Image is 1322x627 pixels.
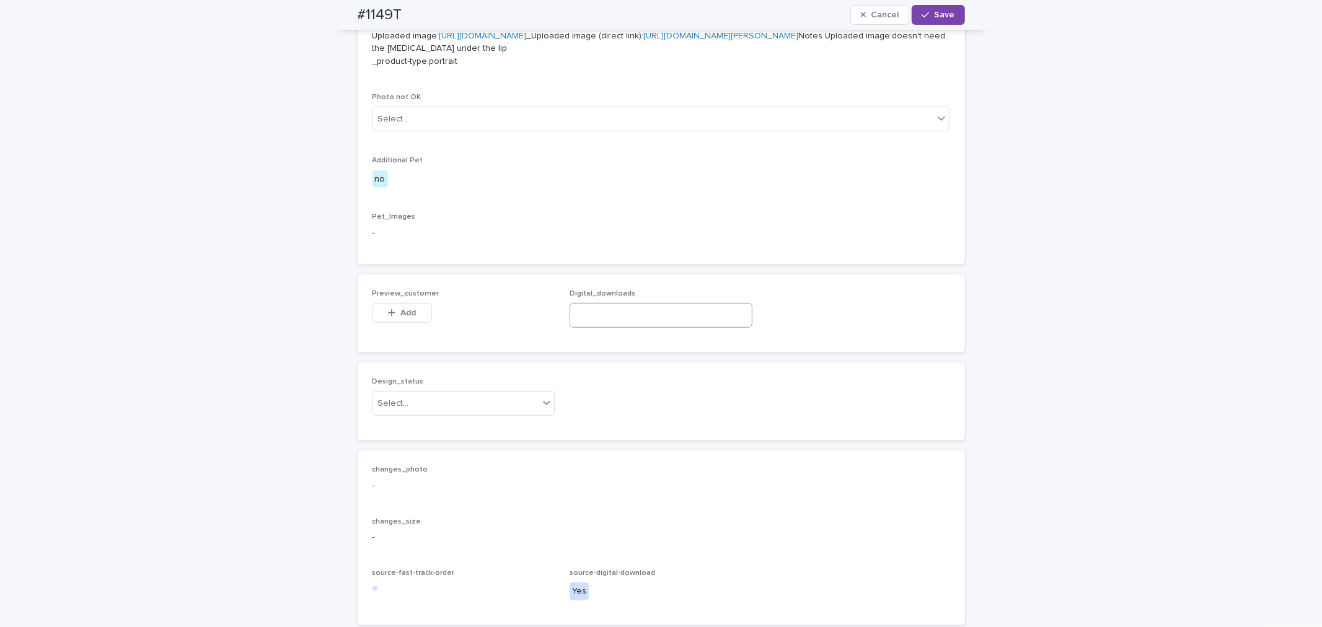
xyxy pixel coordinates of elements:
div: Select... [378,113,409,126]
a: [URL][DOMAIN_NAME][PERSON_NAME] [644,32,799,40]
button: Add [372,303,432,323]
span: Add [400,309,416,317]
p: - [372,480,950,493]
button: Cancel [850,5,910,25]
span: Pet_Images [372,213,416,221]
a: [URL][DOMAIN_NAME] [439,32,527,40]
span: changes_size [372,518,421,525]
span: Digital_downloads [570,290,635,297]
div: Select... [378,397,409,410]
p: Uploaded image: _Uploaded image (direct link): Notes Uploaded image:doesn't need the [MEDICAL_DAT... [372,30,950,68]
span: Cancel [871,11,899,19]
h2: #1149T [358,6,402,24]
div: no [372,170,388,188]
span: Preview_customer [372,290,439,297]
p: - [372,531,950,544]
span: Photo not OK [372,94,421,101]
button: Save [912,5,964,25]
span: changes_photo [372,466,428,473]
span: Additional Pet [372,157,423,164]
div: Yes [570,582,589,600]
p: - [372,227,950,240]
span: Save [935,11,955,19]
span: Design_status [372,378,424,385]
span: source-digital-download [570,569,655,577]
span: source-fast-track-order [372,569,455,577]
